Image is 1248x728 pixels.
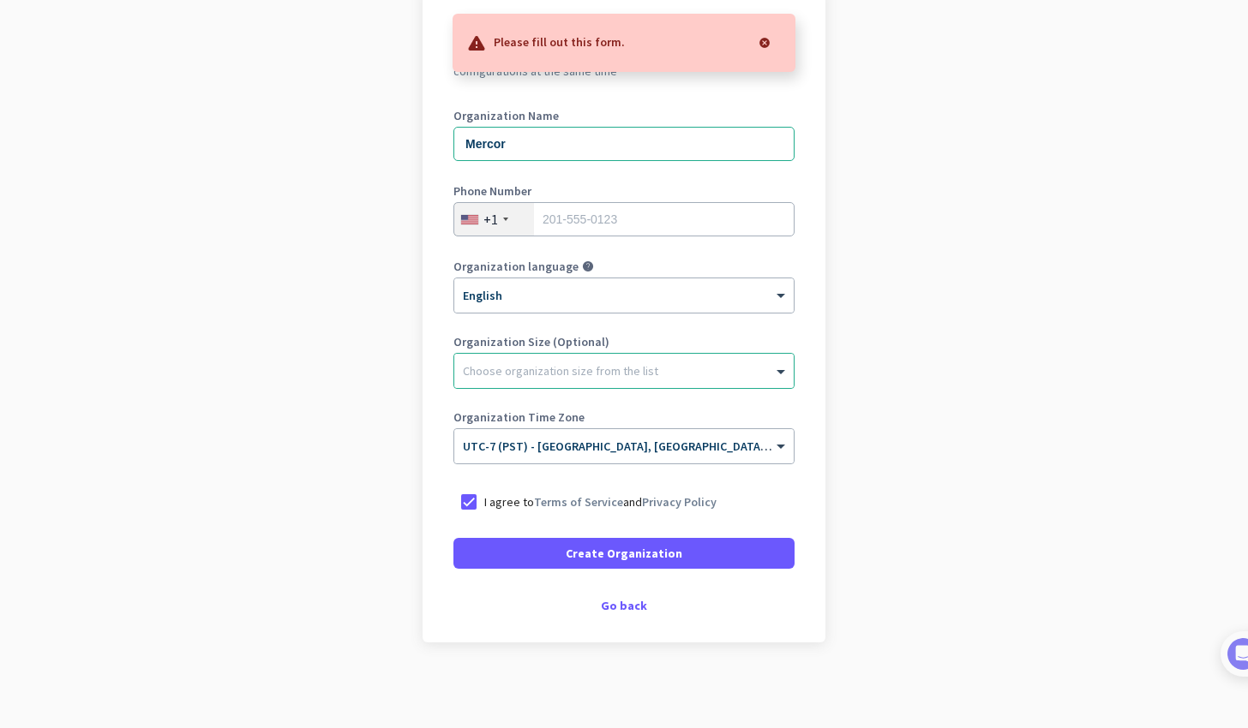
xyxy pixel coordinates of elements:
p: I agree to and [484,493,717,510]
p: Please fill out this form. [494,33,625,50]
a: Privacy Policy [642,494,717,510]
button: Create Organization [453,538,795,569]
label: Organization language [453,260,579,272]
input: 201-555-0123 [453,202,795,236]
label: Organization Size (Optional) [453,336,795,348]
input: What is the name of your organization? [453,127,795,161]
div: Go back [453,600,795,612]
i: help [582,260,594,272]
span: Create Organization [566,545,682,562]
label: Organization Name [453,110,795,122]
label: Organization Time Zone [453,411,795,423]
label: Phone Number [453,185,795,197]
a: Terms of Service [534,494,623,510]
div: +1 [483,211,498,228]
